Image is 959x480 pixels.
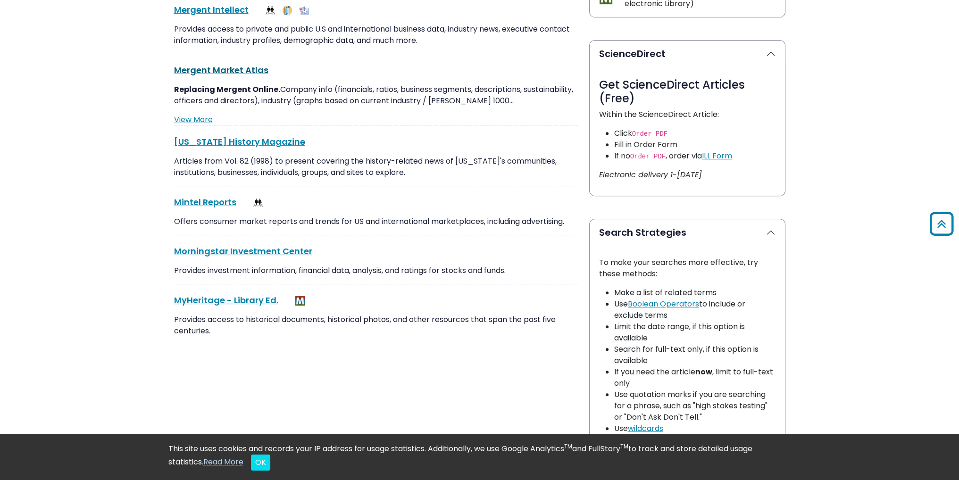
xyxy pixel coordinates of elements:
a: Mintel Reports [174,196,236,208]
img: Demographics [253,198,263,207]
img: Industry Report [300,6,309,15]
li: Use quotation marks if you are searching for a phrase, such as "high stakes testing" or "Don't As... [614,389,776,423]
a: ILL Form [702,150,732,161]
a: Mergent Intellect [174,4,249,16]
li: Click [614,128,776,139]
code: Order PDF [632,130,668,138]
li: Use to include or exclude terms [614,298,776,321]
img: Company Information [283,6,292,15]
p: To make your searches more effective, try these methods: [599,257,776,280]
li: Use [614,423,776,434]
li: If no , order via [614,150,776,162]
li: Search for full-text only, if this option is available [614,344,776,366]
a: Back to Top [926,216,957,232]
li: Fill in Order Form [614,139,776,150]
a: Read More [203,456,243,467]
a: wildcards [628,423,663,434]
a: MyHeritage - Library Ed. [174,294,278,306]
img: MeL (Michigan electronic Library) [295,296,305,306]
i: Electronic delivery 1-[DATE] [599,169,702,180]
code: Order PDF [630,153,666,160]
h3: Get ScienceDirect Articles (Free) [599,78,776,106]
button: Close [251,455,270,471]
sup: TM [620,442,628,450]
p: Provides access to private and public U.S and international business data, industry news, executi... [174,24,578,46]
p: Offers consumer market reports and trends for US and international marketplaces, including advert... [174,216,578,227]
li: Limit the date range, if this option is available [614,321,776,344]
sup: TM [564,442,572,450]
li: Make a list of related terms [614,287,776,298]
p: Company info (financials, ratios, business segments, descriptions, sustainability, officers and d... [174,84,578,107]
p: Provides investment information, financial data, analysis, and ratings for stocks and funds. [174,265,578,276]
p: Within the ScienceDirect Article: [599,109,776,120]
p: Provides access to historical documents, historical photos, and other resources that span the pas... [174,314,578,337]
div: This site uses cookies and records your IP address for usage statistics. Additionally, we use Goo... [168,443,791,471]
a: Boolean Operators [628,298,699,309]
strong: Replacing Mergent Online. [174,84,280,95]
a: [US_STATE] History Magazine [174,136,305,148]
a: Mergent Market Atlas [174,64,268,76]
button: Search Strategies [590,219,785,246]
strong: now [695,366,712,377]
a: View More [174,114,213,125]
img: Demographics [266,6,275,15]
button: ScienceDirect [590,41,785,67]
a: Morningstar Investment Center [174,245,312,257]
li: If you need the article , limit to full-text only [614,366,776,389]
p: Articles from Vol. 82 (1998) to present covering the history-related news of [US_STATE]'s communi... [174,156,578,178]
